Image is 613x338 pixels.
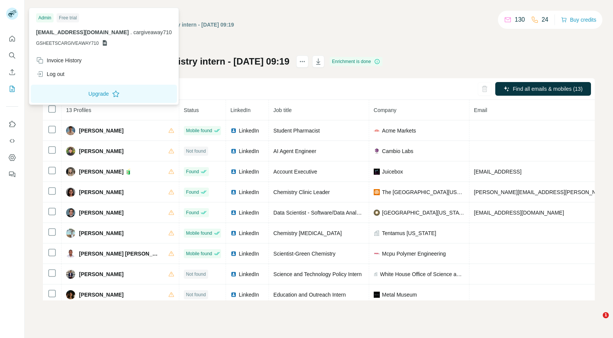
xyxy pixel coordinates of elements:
span: 13 Profiles [66,107,91,113]
span: LinkedIn [239,168,259,175]
span: [PERSON_NAME] [79,209,123,216]
span: The [GEOGRAPHIC_DATA][US_STATE] at [GEOGRAPHIC_DATA] [382,188,464,196]
span: White House Office of Science and Technology Policy [380,270,464,278]
span: LinkedIn [239,147,259,155]
span: Student Pharmacist [273,128,320,134]
span: Job title [273,107,292,113]
button: actions [296,55,308,68]
span: [PERSON_NAME] [79,291,123,299]
button: Find all emails & mobiles (13) [495,82,591,96]
span: Chemistry Clinic Leader [273,189,330,195]
span: LinkedIn [239,209,259,216]
span: Acme Markets [382,127,416,134]
span: [PERSON_NAME] [79,147,123,155]
img: Avatar [66,270,75,279]
span: Cambio Labs [382,147,414,155]
span: Not found [186,148,206,155]
img: LinkedIn logo [231,128,237,134]
span: LinkedIn [239,270,259,278]
img: company-logo [374,189,380,195]
img: company-logo [374,169,380,175]
span: LinkedIn [239,188,259,196]
img: LinkedIn logo [231,148,237,154]
span: Found [186,168,199,175]
span: [EMAIL_ADDRESS] [474,169,521,175]
span: cargiveaway710 [133,29,172,35]
span: Data Scientist - Software/Data Analysis [273,210,366,216]
p: 130 [515,15,525,24]
img: company-logo [374,148,380,154]
img: LinkedIn logo [231,230,237,236]
img: LinkedIn logo [231,271,237,277]
span: LinkedIn [239,127,259,134]
span: AI Agent Engineer [273,148,316,154]
div: Enrichment is done [330,57,382,66]
img: LinkedIn logo [231,189,237,195]
span: Email [474,107,487,113]
img: Avatar [66,290,75,299]
img: company-logo [374,251,380,257]
span: Mobile found [186,250,212,257]
span: Education and Outreach Intern [273,292,346,298]
span: [PERSON_NAME] [79,188,123,196]
span: [EMAIL_ADDRESS][DOMAIN_NAME] [474,210,564,216]
span: Mcpu Polymer Engineering [382,250,446,257]
img: Avatar [66,147,75,156]
span: LinkedIn [239,250,259,257]
button: Buy credits [561,14,596,25]
button: Search [6,49,18,62]
span: Tentamus [US_STATE] [382,229,436,237]
button: Feedback [6,167,18,181]
button: Quick start [6,32,18,46]
span: Science and Technology Policy Intern [273,271,362,277]
span: [PERSON_NAME] [79,229,123,237]
span: Company [374,107,397,113]
img: Avatar [66,229,75,238]
div: Log out [36,70,65,78]
img: Avatar [66,126,75,135]
span: Not found [186,291,206,298]
span: LinkedIn [231,107,251,113]
img: Avatar [66,249,75,258]
img: company-logo [374,210,380,216]
img: Avatar [66,208,75,217]
span: Mobile found [186,230,212,237]
span: Find all emails & mobiles (13) [513,85,583,93]
span: LinkedIn [239,229,259,237]
button: Upgrade [31,85,177,103]
span: Metal Museum [382,291,417,299]
span: [PERSON_NAME] [79,127,123,134]
span: [PERSON_NAME] [PERSON_NAME] [79,250,161,257]
span: [PERSON_NAME] [79,270,123,278]
img: LinkedIn logo [231,169,237,175]
button: Enrich CSV [6,65,18,79]
span: Not found [186,271,206,278]
span: [PERSON_NAME] 🧃 [79,168,131,175]
img: Avatar [66,188,75,197]
span: [GEOGRAPHIC_DATA][US_STATE] [382,209,464,216]
span: Found [186,189,199,196]
img: company-logo [374,128,380,134]
button: My lists [6,82,18,96]
iframe: Intercom live chat [587,312,605,330]
img: Avatar [66,167,75,176]
div: Free trial [57,13,79,22]
img: LinkedIn logo [231,210,237,216]
span: GSHEETSCARGIVEAWAY710 [36,40,99,47]
button: Use Surfe on LinkedIn [6,117,18,131]
span: Juicebox [382,168,403,175]
button: Use Surfe API [6,134,18,148]
div: Admin [36,13,54,22]
span: Account Executive [273,169,317,175]
p: 24 [542,15,548,24]
span: Status [184,107,199,113]
span: Chemistry [MEDICAL_DATA] [273,230,342,236]
span: LinkedIn [239,291,259,299]
img: LinkedIn logo [231,251,237,257]
span: Scientist-Green Chemistry [273,251,335,257]
span: Found [186,209,199,216]
div: Invoice History [36,57,82,64]
img: company-logo [374,292,380,298]
span: [EMAIL_ADDRESS][DOMAIN_NAME] [36,29,129,35]
span: . [130,29,132,35]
